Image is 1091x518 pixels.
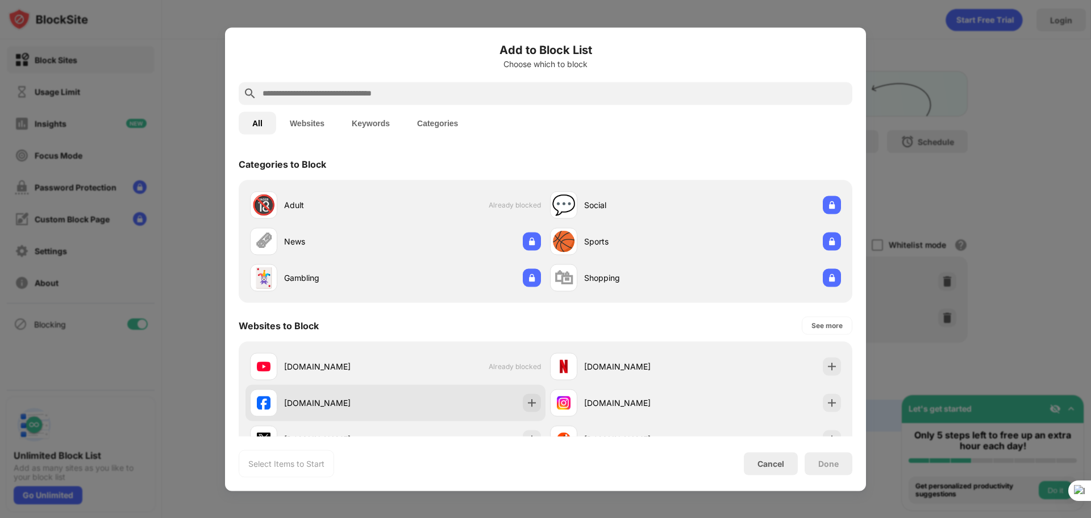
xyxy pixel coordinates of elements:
[584,272,696,284] div: Shopping
[239,158,326,169] div: Categories to Block
[557,396,571,409] img: favicons
[757,459,784,469] div: Cancel
[284,235,395,247] div: News
[489,201,541,209] span: Already blocked
[243,86,257,100] img: search.svg
[338,111,403,134] button: Keywords
[403,111,472,134] button: Categories
[584,360,696,372] div: [DOMAIN_NAME]
[584,433,696,445] div: [DOMAIN_NAME]
[276,111,338,134] button: Websites
[239,320,319,331] div: Websites to Block
[557,432,571,446] img: favicons
[284,433,395,445] div: [DOMAIN_NAME]
[284,272,395,284] div: Gambling
[489,362,541,371] span: Already blocked
[811,320,843,331] div: See more
[257,432,270,446] img: favicons
[584,199,696,211] div: Social
[552,230,576,253] div: 🏀
[552,193,576,217] div: 💬
[284,397,395,409] div: [DOMAIN_NAME]
[557,359,571,373] img: favicons
[284,360,395,372] div: [DOMAIN_NAME]
[284,199,395,211] div: Adult
[584,235,696,247] div: Sports
[239,41,852,58] h6: Add to Block List
[239,59,852,68] div: Choose which to block
[254,230,273,253] div: 🗞
[257,396,270,409] img: favicons
[252,193,276,217] div: 🔞
[248,458,324,469] div: Select Items to Start
[239,111,276,134] button: All
[818,459,839,468] div: Done
[584,397,696,409] div: [DOMAIN_NAME]
[257,359,270,373] img: favicons
[252,266,276,289] div: 🃏
[554,266,573,289] div: 🛍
